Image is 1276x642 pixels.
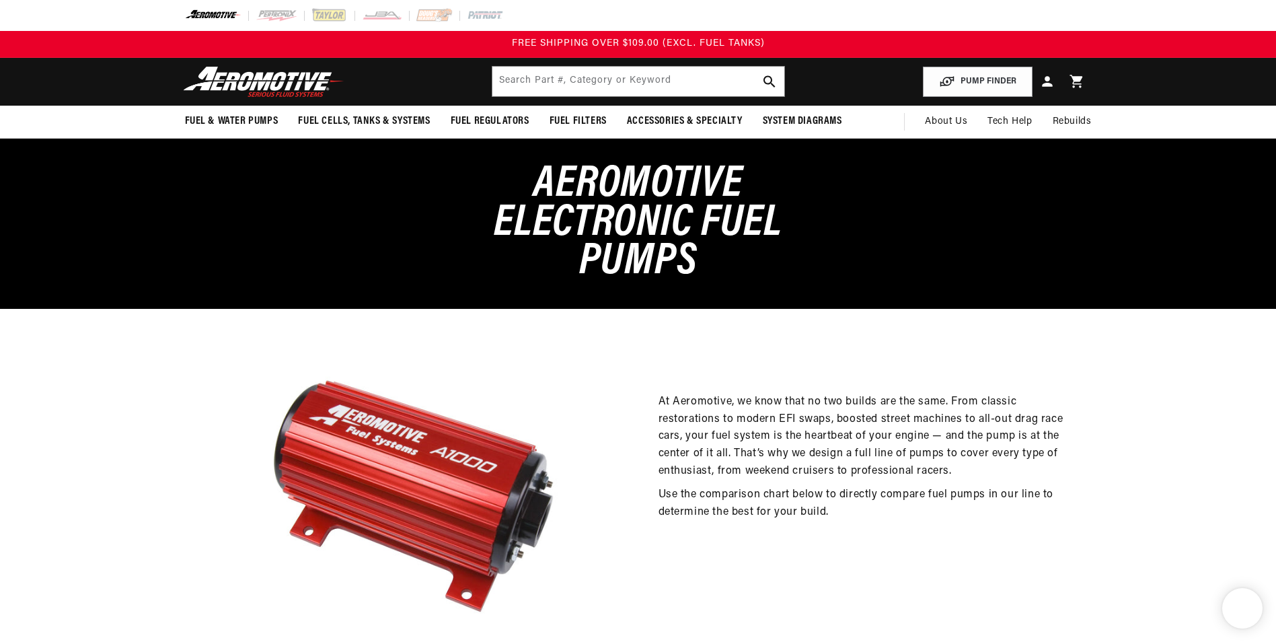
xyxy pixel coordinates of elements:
summary: Fuel Filters [539,106,617,137]
input: Search by Part Number, Category or Keyword [492,67,784,96]
p: At Aeromotive, we know that no two builds are the same. From classic restorations to modern EFI s... [659,394,1072,480]
button: search button [755,67,784,96]
span: Tech Help [987,114,1032,129]
span: System Diagrams [763,114,842,129]
summary: Fuel Cells, Tanks & Systems [288,106,440,137]
a: About Us [915,106,977,138]
span: About Us [925,116,967,127]
button: PUMP FINDER [923,67,1033,97]
span: FREE SHIPPING OVER $109.00 (EXCL. FUEL TANKS) [512,38,765,48]
span: Accessories & Specialty [627,114,743,129]
span: Fuel Regulators [451,114,529,129]
img: Aeromotive [180,66,348,98]
summary: Rebuilds [1043,106,1102,138]
span: Fuel & Water Pumps [185,114,278,129]
span: Rebuilds [1053,114,1092,129]
span: Fuel Cells, Tanks & Systems [298,114,430,129]
summary: Fuel Regulators [441,106,539,137]
summary: Tech Help [977,106,1042,138]
span: Fuel Filters [550,114,607,129]
h3: Aeromotive Electronic Fuel Pumps [437,166,840,282]
summary: Accessories & Specialty [617,106,753,137]
p: Use the comparison chart below to directly compare fuel pumps in our line to determine the best f... [659,487,1072,521]
summary: Fuel & Water Pumps [175,106,289,137]
summary: System Diagrams [753,106,852,137]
